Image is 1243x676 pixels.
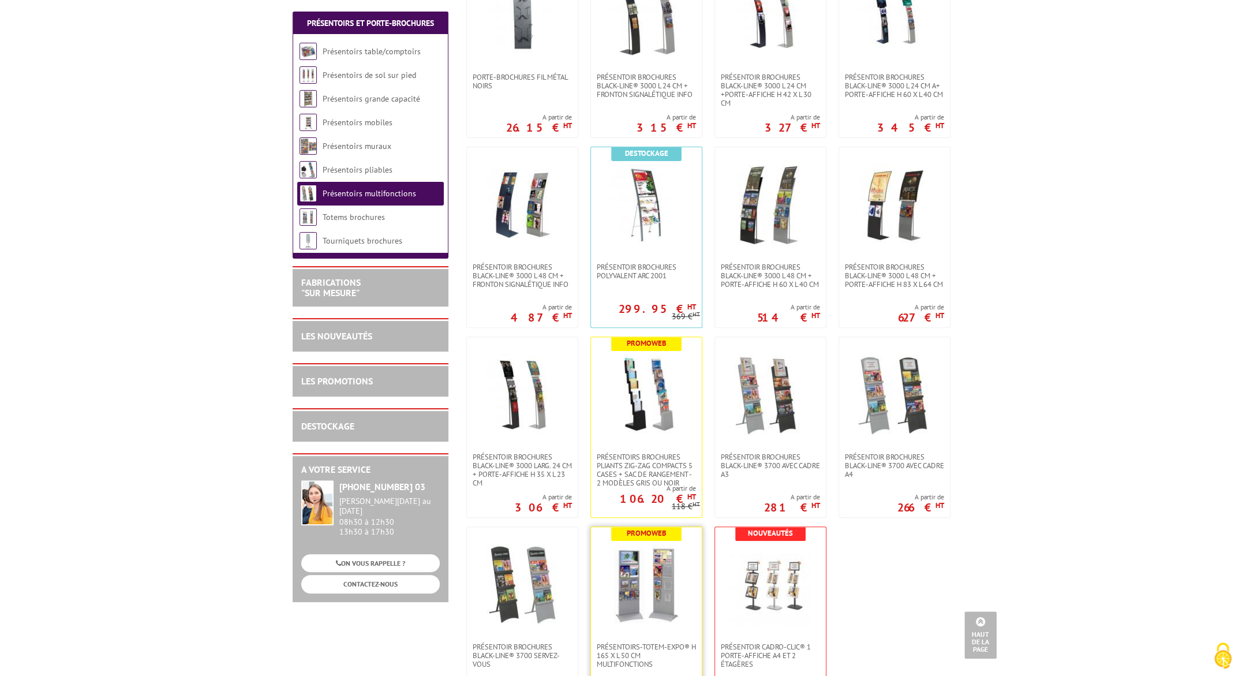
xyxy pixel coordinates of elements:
[620,495,696,502] p: 106.20 €
[323,165,392,175] a: Présentoirs pliables
[721,643,820,668] span: Présentoir Cadro-Clic® 1 porte-affiche A4 et 2 étagères
[591,263,702,280] a: Présentoir Brochures polyvalent Arc 2001
[301,375,373,387] a: LES PROMOTIONS
[511,314,572,321] p: 487 €
[467,73,578,90] a: Porte-brochures fil métal noirs
[301,554,440,572] a: ON VOUS RAPPELLE ?
[627,528,667,538] b: Promoweb
[964,611,997,659] a: Haut de la page
[323,212,385,222] a: Totems brochures
[672,502,700,511] p: 118 €
[299,208,317,226] img: Totems brochures
[323,94,420,104] a: Présentoirs grande capacité
[339,496,440,516] div: [PERSON_NAME][DATE] au [DATE]
[299,43,317,60] img: Présentoirs table/comptoirs
[301,465,440,475] h2: A votre service
[1208,641,1237,670] img: Cookies (fenêtre modale)
[299,90,317,107] img: Présentoirs grande capacité
[845,263,944,289] span: Présentoir brochures Black-Line® 3000 L 48 cm + porte-affiche H 83 x L 64 cm
[591,643,702,668] a: Présentoirs-Totem-Expo® H 165 x L 50 cm multifonctions
[473,263,572,289] span: Présentoir brochures Black-Line® 3000 L 48 cm + fronton signalétique info
[299,137,317,155] img: Présentoirs muraux
[845,73,944,99] span: Présentoir brochures Black-Line® 3000 L 24 cm a+ porte-affiche H 60 x L 40 cm
[299,185,317,202] img: Présentoirs multifonctions
[757,302,820,312] span: A partir de
[323,117,392,128] a: Présentoirs mobiles
[467,263,578,289] a: Présentoir brochures Black-Line® 3000 L 48 cm + fronton signalétique info
[730,165,811,245] img: Présentoir brochures Black-Line® 3000 L 48 cm + porte-affiche H 60 x L 40 cm
[765,113,820,122] span: A partir de
[591,453,702,487] a: Présentoirs brochures pliants Zig-Zag compacts 5 cases + sac de rangement - 2 Modèles Gris ou Noir
[301,480,334,525] img: widget-service.jpg
[299,66,317,84] img: Présentoirs de sol sur pied
[1203,637,1243,676] button: Cookies (fenêtre modale)
[811,121,820,130] sup: HT
[473,453,572,487] span: Présentoir brochures Black-Line® 3000 Larg. 24 cm + porte-affiche H 35 x L 23 cm
[506,113,572,122] span: A partir de
[606,165,687,245] img: Présentoir Brochures polyvalent Arc 2001
[467,453,578,487] a: Présentoir brochures Black-Line® 3000 Larg. 24 cm + porte-affiche H 35 x L 23 cm
[687,492,696,502] sup: HT
[730,544,811,625] img: Présentoir Cadro-Clic® 1 porte-affiche A4 et 2 étagères
[301,420,354,432] a: DESTOCKAGE
[721,73,820,107] span: Présentoir Brochures Black-Line® 3000 L 24 cm +porte-affiche H 42 x L 30 cm
[482,165,563,245] img: Présentoir brochures Black-Line® 3000 L 48 cm + fronton signalétique info
[591,73,702,99] a: Présentoir Brochures Black-Line® 3000 L 24 cm + Fronton signalétique info
[597,453,696,487] span: Présentoirs brochures pliants Zig-Zag compacts 5 cases + sac de rangement - 2 Modèles Gris ou Noir
[563,501,572,510] sup: HT
[898,314,944,321] p: 627 €
[672,312,700,321] p: 369 €
[515,492,572,502] span: A partir de
[473,643,572,668] span: Présentoir brochures Black-Line® 3700 Servez-vous
[506,124,572,131] p: 26.15 €
[811,311,820,320] sup: HT
[482,544,563,625] img: Présentoir brochures Black-Line® 3700 Servez-vous
[339,481,425,492] strong: [PHONE_NUMBER] 03
[606,544,687,625] img: Présentoirs-Totem-Expo® H 165 x L 50 cm multifonctions
[811,501,820,510] sup: HT
[687,121,696,130] sup: HT
[935,121,944,130] sup: HT
[307,18,434,28] a: Présentoirs et Porte-brochures
[619,305,696,312] p: 299.95 €
[692,500,700,508] sup: HT
[721,453,820,479] span: Présentoir brochures Black-Line® 3700 avec cadre A3
[898,302,944,312] span: A partir de
[511,302,572,312] span: A partir de
[597,643,696,668] span: Présentoirs-Totem-Expo® H 165 x L 50 cm multifonctions
[473,73,572,90] span: Porte-brochures fil métal noirs
[597,73,696,99] span: Présentoir Brochures Black-Line® 3000 L 24 cm + Fronton signalétique info
[323,188,416,199] a: Présentoirs multifonctions
[637,124,696,131] p: 315 €
[877,113,944,122] span: A partir de
[854,165,935,245] img: Présentoir brochures Black-Line® 3000 L 48 cm + porte-affiche H 83 x L 64 cm
[765,124,820,131] p: 327 €
[299,114,317,131] img: Présentoirs mobiles
[764,504,820,511] p: 281 €
[839,263,950,289] a: Présentoir brochures Black-Line® 3000 L 48 cm + porte-affiche H 83 x L 64 cm
[715,643,826,668] a: Présentoir Cadro-Clic® 1 porte-affiche A4 et 2 étagères
[563,311,572,320] sup: HT
[597,263,696,280] span: Présentoir Brochures polyvalent Arc 2001
[897,504,944,511] p: 266 €
[339,496,440,536] div: 08h30 à 12h30 13h30 à 17h30
[637,113,696,122] span: A partir de
[854,354,935,435] img: Présentoir brochures Black-Line® 3700 avec cadre A4
[591,484,696,493] span: A partir de
[730,354,811,435] img: Présentoir brochures Black-Line® 3700 avec cadre A3
[323,236,402,246] a: Tourniquets brochures
[748,528,793,538] b: Nouveautés
[606,354,687,435] img: Présentoirs brochures pliants Zig-Zag compacts 5 cases + sac de rangement - 2 Modèles Gris ou Noir
[299,161,317,178] img: Présentoirs pliables
[935,501,944,510] sup: HT
[839,453,950,479] a: Présentoir brochures Black-Line® 3700 avec cadre A4
[715,73,826,107] a: Présentoir Brochures Black-Line® 3000 L 24 cm +porte-affiche H 42 x L 30 cm
[715,263,826,289] a: Présentoir brochures Black-Line® 3000 L 48 cm + porte-affiche H 60 x L 40 cm
[323,70,416,80] a: Présentoirs de sol sur pied
[301,277,361,298] a: FABRICATIONS"Sur Mesure"
[515,504,572,511] p: 306 €
[563,121,572,130] sup: HT
[897,492,944,502] span: A partir de
[721,263,820,289] span: Présentoir brochures Black-Line® 3000 L 48 cm + porte-affiche H 60 x L 40 cm
[935,311,944,320] sup: HT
